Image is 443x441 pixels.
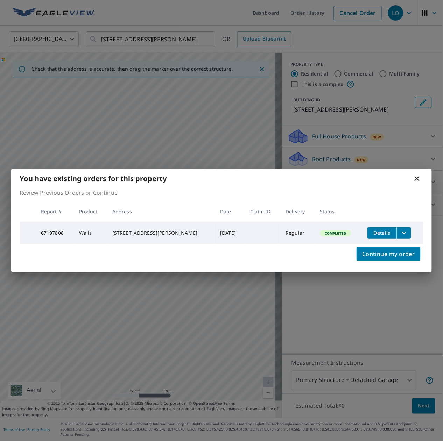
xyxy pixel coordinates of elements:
div: [STREET_ADDRESS][PERSON_NAME] [112,229,209,236]
b: You have existing orders for this property [20,174,167,183]
th: Date [215,201,245,222]
span: Continue my order [362,249,415,259]
p: Review Previous Orders or Continue [20,189,423,197]
button: filesDropdownBtn-67197808 [397,227,411,239]
button: detailsBtn-67197808 [367,227,397,239]
th: Status [314,201,362,222]
span: Details [372,229,393,236]
button: Continue my order [357,247,421,261]
span: Completed [321,231,350,236]
td: 67197808 [35,222,73,244]
th: Delivery [280,201,314,222]
td: Walls [73,222,107,244]
th: Address [107,201,215,222]
td: Regular [280,222,314,244]
td: [DATE] [215,222,245,244]
th: Report # [35,201,73,222]
th: Product [73,201,107,222]
th: Claim ID [245,201,280,222]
